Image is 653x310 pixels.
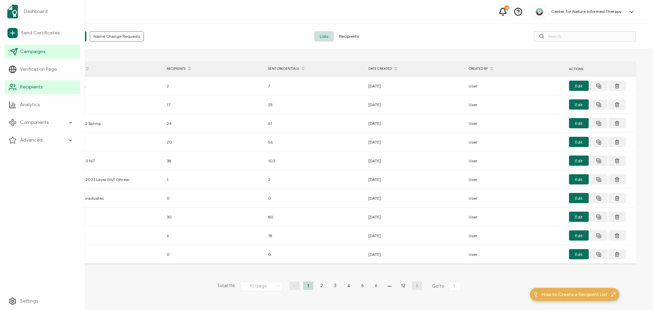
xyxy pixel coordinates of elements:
button: Edit [569,174,589,184]
a: Analytics [4,98,80,112]
li: 1 [303,281,313,290]
div: User [465,157,566,165]
div: 20 [163,138,265,146]
div: [DATE] [365,213,465,221]
div: [DATE] [365,119,465,127]
div: Spring NIT 2023 Layal (lily) Ghrear [61,176,163,183]
a: Campaigns [4,45,80,59]
button: Name Change Requests [90,31,144,42]
div: 0 [265,194,365,202]
div: 56 [265,138,365,146]
img: minimize-icon.svg [611,292,616,297]
img: sertifier-logomark-colored.svg [7,5,18,18]
button: Edit [569,156,589,166]
div: Instructors [61,82,163,90]
div: User [465,119,566,127]
div: [DATE] [365,194,465,202]
div: 1 [163,176,265,183]
img: 2bfd0c6c-482e-4a92-b954-a4db64c5156e.png [534,7,545,17]
div: CREATED BY [465,63,566,75]
div: User [465,176,566,183]
span: Total 116 [217,281,235,291]
li: 2 [317,281,327,290]
div: NBCC 2022 Spring [61,119,163,127]
div: 80 [265,213,365,221]
span: Campaigns [20,48,45,55]
a: Dashboard [4,2,80,21]
span: Verification Page [20,66,57,73]
div: [DATE] [365,101,465,109]
div: 18 [265,232,365,240]
div: [DATE] [365,157,465,165]
div: [DATE] [365,176,465,183]
div: 17 [163,101,265,109]
span: Go to [432,281,462,291]
input: Select [240,282,283,291]
div: 0 [265,250,365,258]
span: Advanced [20,137,43,144]
div: List 10 [61,250,163,258]
div: 0 [163,250,265,258]
div: 2 [163,82,265,90]
span: Lists [314,31,334,42]
a: Verification Page [4,63,80,76]
li: 5 [357,281,368,290]
div: ACTIONS [566,65,634,73]
span: Analytics [20,101,40,108]
button: Edit [569,137,589,147]
span: Name Change Requests [94,34,140,38]
li: 4 [344,281,354,290]
div: User [465,232,566,240]
div: User [465,101,566,109]
div: FULL NAME [61,63,163,75]
div: New List [61,101,163,109]
li: 3 [330,281,340,290]
span: Send Certificates [21,30,60,36]
span: Settings [20,298,38,305]
div: NIT 2023 Graduates [61,194,163,202]
div: 61 [265,119,365,127]
div: [DATE] [365,82,465,90]
div: SENT CREDENTIALS [265,63,365,75]
input: Search [534,31,636,42]
a: Recipients [4,80,80,94]
div: 6 [163,232,265,240]
div: 30 [163,213,265,221]
div: 38 [163,157,265,165]
div: 26 [504,5,509,10]
div: User [465,213,566,221]
div: 7 [265,82,365,90]
div: User [465,194,566,202]
iframe: Chat Widget [619,277,653,310]
div: List 8 [61,213,163,221]
div: [DATE] [365,250,465,258]
button: Edit [569,118,589,128]
div: DATE CREATED [365,63,465,75]
div: 25 [265,101,365,109]
div: User [465,138,566,146]
span: Dashboard [24,8,48,15]
div: 2022-11 [61,138,163,146]
span: How to Create a Recipient List [542,291,607,298]
div: 0 [163,194,265,202]
div: RECIPIENTS [163,63,265,75]
h5: Center for Nature Informed Therapy [551,9,621,14]
div: Spring 2023 NIT [61,157,163,165]
button: Edit [569,212,589,222]
div: 102 [265,157,365,165]
div: 2 [265,176,365,183]
button: Edit [569,230,589,241]
div: List 9 [61,232,163,240]
div: 24 [163,119,265,127]
div: [DATE] [365,138,465,146]
button: Edit [569,99,589,110]
a: Settings [4,294,80,308]
div: User [465,250,566,258]
div: [DATE] [365,232,465,240]
button: Edit [569,249,589,259]
span: Recipients [334,31,364,42]
a: Send Certificates [4,25,80,41]
span: Components [20,119,49,126]
button: Edit [569,193,589,203]
li: 12 [398,281,408,290]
